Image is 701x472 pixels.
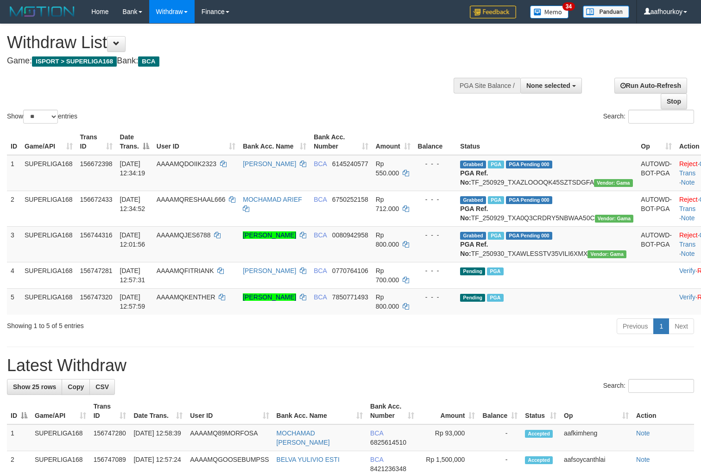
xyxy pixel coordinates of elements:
a: Reject [679,196,698,203]
select: Showentries [23,110,58,124]
a: BELVA YULIVIO ESTI [277,456,340,463]
span: BCA [314,160,327,168]
span: Accepted [525,430,553,438]
td: 3 [7,226,21,262]
th: Op: activate to sort column ascending [637,129,676,155]
a: Verify [679,293,695,301]
span: 34 [562,2,575,11]
td: AUTOWD-BOT-PGA [637,226,676,262]
span: Copy 6145240577 to clipboard [332,160,368,168]
a: Copy [62,379,90,395]
span: PGA Pending [506,232,552,240]
h4: Game: Bank: [7,56,458,66]
span: BCA [314,196,327,203]
a: Note [681,179,695,186]
a: [PERSON_NAME] [243,267,296,274]
th: User ID: activate to sort column ascending [186,398,272,424]
td: AUTOWD-BOT-PGA [637,155,676,191]
td: 1 [7,424,31,451]
span: AAAAMQKENTHER [157,293,215,301]
span: 156672433 [80,196,113,203]
span: Accepted [525,456,553,464]
a: Verify [679,267,695,274]
span: Rp 700.000 [376,267,399,284]
span: AAAAMQFITRIANK [157,267,214,274]
td: TF_250929_TXA0Q3CRDRY5NBWAA50C [456,191,637,226]
a: Reject [679,160,698,168]
span: Grabbed [460,196,486,204]
img: Feedback.jpg [470,6,516,19]
a: MOCHAMAD [PERSON_NAME] [277,429,330,446]
td: SUPERLIGA168 [21,262,76,288]
span: Rp 800.000 [376,231,399,248]
td: TF_250929_TXAZLOOOQK45SZTSDGFA [456,155,637,191]
b: PGA Ref. No: [460,241,488,257]
span: AAAAMQRESHAAL666 [157,196,226,203]
input: Search: [628,110,694,124]
th: Balance: activate to sort column ascending [479,398,521,424]
span: Vendor URL: https://trx31.1velocity.biz [595,215,634,223]
th: Bank Acc. Number: activate to sort column ascending [310,129,372,155]
a: Reject [679,231,698,239]
span: BCA [314,267,327,274]
h1: Withdraw List [7,33,458,52]
th: Balance [414,129,457,155]
div: - - - [418,292,453,302]
img: panduan.png [583,6,629,18]
span: Grabbed [460,232,486,240]
span: BCA [314,231,327,239]
a: Previous [617,318,654,334]
img: Button%20Memo.svg [530,6,569,19]
span: 156744316 [80,231,113,239]
span: Marked by aafsoycanthlai [488,161,504,168]
td: Rp 93,000 [418,424,479,451]
span: BCA [138,56,159,67]
th: ID: activate to sort column descending [7,398,31,424]
span: 156747320 [80,293,113,301]
a: Run Auto-Refresh [614,78,687,93]
span: PGA Pending [506,161,552,168]
td: TF_250930_TXAWLESSTV35VILI6XMX [456,226,637,262]
td: - [479,424,521,451]
th: Game/API: activate to sort column ascending [21,129,76,155]
b: PGA Ref. No: [460,205,488,222]
td: SUPERLIGA168 [21,191,76,226]
span: AAAAMQDOIIK2323 [157,160,216,168]
span: Vendor URL: https://trx31.1velocity.biz [587,250,626,258]
th: Amount: activate to sort column ascending [372,129,414,155]
td: 156747280 [90,424,130,451]
span: [DATE] 12:57:59 [120,293,145,310]
th: Op: activate to sort column ascending [560,398,632,424]
span: BCA [370,429,383,437]
span: Copy 6825614510 to clipboard [370,439,406,446]
th: Bank Acc. Name: activate to sort column ascending [239,129,310,155]
span: Marked by aafsoycanthlai [488,232,504,240]
span: Copy 0770764106 to clipboard [332,267,368,274]
span: [DATE] 12:34:52 [120,196,145,212]
span: None selected [526,82,570,89]
td: 1 [7,155,21,191]
span: Show 25 rows [13,383,56,391]
button: None selected [520,78,582,93]
th: Bank Acc. Name: activate to sort column ascending [273,398,367,424]
div: - - - [418,266,453,275]
span: BCA [314,293,327,301]
td: AAAAMQ89MORFOSA [186,424,272,451]
span: Vendor URL: https://trx31.1velocity.biz [594,179,633,187]
label: Show entries [7,110,77,124]
span: 156747281 [80,267,113,274]
a: Show 25 rows [7,379,62,395]
span: BCA [370,456,383,463]
div: - - - [418,195,453,204]
img: MOTION_logo.png [7,5,77,19]
div: - - - [418,230,453,240]
a: CSV [89,379,115,395]
span: Pending [460,294,485,302]
td: AUTOWD-BOT-PGA [637,191,676,226]
a: Note [636,429,650,437]
td: aafkimheng [560,424,632,451]
td: SUPERLIGA168 [31,424,90,451]
a: Note [681,250,695,257]
th: Status [456,129,637,155]
td: [DATE] 12:58:39 [130,424,186,451]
